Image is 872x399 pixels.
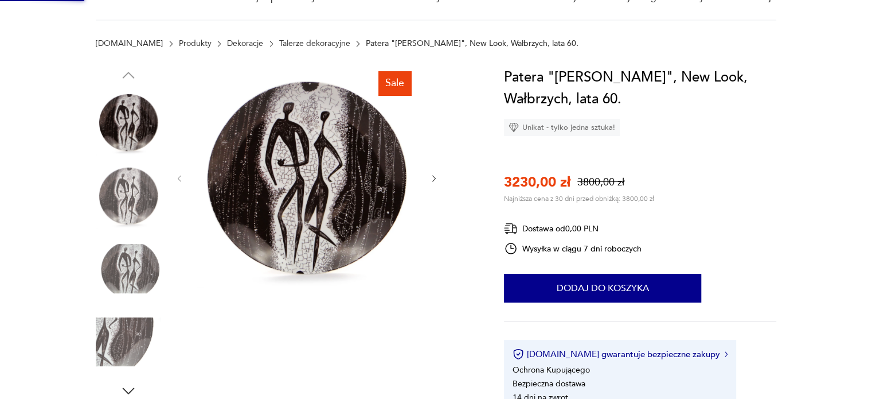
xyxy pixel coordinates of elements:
[279,39,350,48] a: Talerze dekoracyjne
[179,39,212,48] a: Produkty
[504,67,776,110] h1: Patera "[PERSON_NAME]", New Look, Wałbrzych, lata 60.
[504,194,654,203] p: Najniższa cena z 30 dni przed obniżką: 3800,00 zł
[96,90,161,155] img: Zdjęcie produktu Patera "Adam i Ewa", New Look, Wałbrzych, lata 60.
[513,365,590,375] li: Ochrona Kupującego
[96,309,161,375] img: Zdjęcie produktu Patera "Adam i Ewa", New Look, Wałbrzych, lata 60.
[504,222,518,236] img: Ikona dostawy
[725,351,728,357] img: Ikona strzałki w prawo
[196,67,417,288] img: Zdjęcie produktu Patera "Adam i Ewa", New Look, Wałbrzych, lata 60.
[577,175,624,189] p: 3800,00 zł
[513,348,728,360] button: [DOMAIN_NAME] gwarantuje bezpieczne zakupy
[513,348,524,360] img: Ikona certyfikatu
[366,39,578,48] p: Patera "[PERSON_NAME]", New Look, Wałbrzych, lata 60.
[504,242,642,255] div: Wysyłka w ciągu 7 dni roboczych
[378,71,411,95] div: Sale
[96,163,161,228] img: Zdjęcie produktu Patera "Adam i Ewa", New Look, Wałbrzych, lata 60.
[513,378,585,389] li: Bezpieczna dostawa
[96,236,161,301] img: Zdjęcie produktu Patera "Adam i Ewa", New Look, Wałbrzych, lata 60.
[504,274,701,303] button: Dodaj do koszyka
[504,119,620,136] div: Unikat - tylko jedna sztuka!
[96,39,163,48] a: [DOMAIN_NAME]
[227,39,263,48] a: Dekoracje
[504,222,642,236] div: Dostawa od 0,00 PLN
[504,173,570,192] p: 3230,00 zł
[509,122,519,133] img: Ikona diamentu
